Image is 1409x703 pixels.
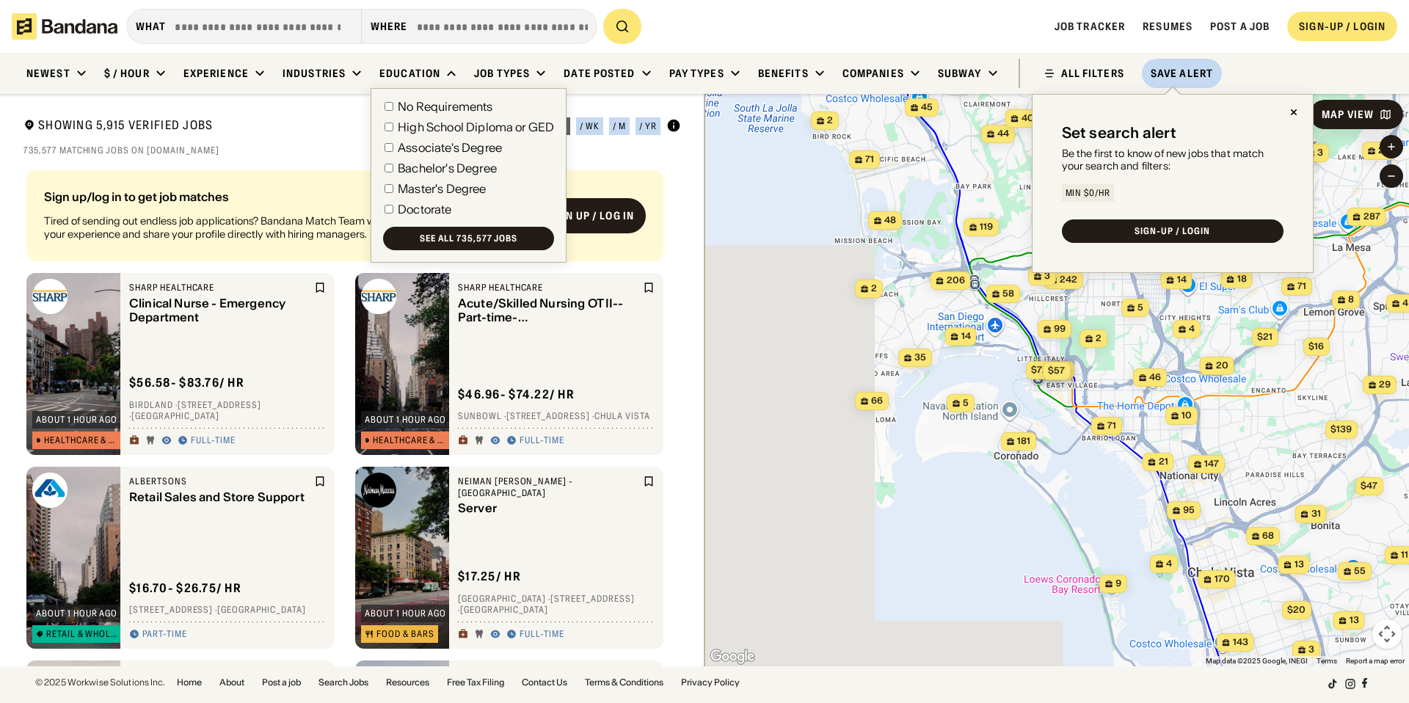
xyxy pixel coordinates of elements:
a: Contact Us [522,678,567,687]
div: $ 17.25 / hr [458,569,521,584]
div: Benefits [758,67,809,80]
a: Free Tax Filing [447,678,504,687]
span: 14 [961,330,971,343]
div: Job Types [474,67,530,80]
div: Food & Bars [376,630,434,638]
span: 4 [1402,297,1408,310]
span: 71 [1107,420,1116,432]
span: 99 [1054,323,1066,335]
span: 3 [1044,270,1050,283]
span: 29 [1379,379,1391,391]
a: About [219,678,244,687]
a: Resources [386,678,429,687]
span: 13 [1350,614,1359,627]
span: 20 [1216,360,1228,372]
span: $72 [1031,364,1048,375]
span: 8 [1348,294,1354,306]
div: Date Posted [564,67,635,80]
div: / wk [580,122,600,131]
div: Retail Sales and Store Support [129,490,311,504]
div: Sign up / Log in [548,209,634,222]
a: Post a job [262,678,301,687]
div: Tired of sending out endless job applications? Bandana Match Team will recommend jobs tailored to... [44,214,525,241]
span: 40 [1022,112,1034,125]
span: 71 [1297,280,1306,293]
a: Resumes [1143,20,1193,33]
div: Experience [183,67,249,80]
a: Terms & Conditions [585,678,663,687]
img: Google [708,647,757,666]
span: 44 [997,128,1009,140]
div: Pay Types [669,67,724,80]
span: 95 [1183,504,1195,517]
div: Doctorate [398,203,451,215]
span: 242 [1060,274,1077,286]
div: Neiman [PERSON_NAME] - [GEOGRAPHIC_DATA] [458,476,640,498]
div: Save Alert [1151,67,1213,80]
span: 143 [1233,636,1248,649]
div: Full-time [520,629,564,641]
span: 170 [1215,573,1230,586]
img: Albertsons logo [32,473,68,508]
div: Newest [26,67,70,80]
span: 46 [1149,371,1161,384]
span: 21 [1159,456,1168,468]
div: Min $0/hr [1066,189,1111,197]
span: 14 [1177,274,1187,286]
span: 5 [963,397,969,409]
div: about 1 hour ago [365,609,446,618]
div: Server [458,502,640,516]
a: Report a map error [1346,657,1405,665]
div: Full-time [520,435,564,447]
span: 10 [1182,409,1192,422]
span: 119 [980,221,993,233]
a: Open this area in Google Maps (opens a new window) [708,647,757,666]
div: Clinical Nurse - Emergency Department [129,296,311,324]
span: 147 [1204,458,1219,470]
span: $16 [1308,340,1324,351]
div: See all 735,577 jobs [420,234,517,243]
div: / yr [639,122,657,131]
div: grid [23,164,681,666]
img: Bandana logotype [12,13,117,40]
div: / m [613,122,626,131]
div: about 1 hour ago [36,415,117,424]
div: Associate's Degree [398,142,502,153]
div: about 1 hour ago [365,415,446,424]
a: Privacy Policy [681,678,740,687]
span: 18 [1237,273,1247,285]
span: 206 [947,274,965,287]
span: 181 [1017,435,1030,448]
div: what [136,20,166,33]
div: Education [379,67,440,80]
div: ALL FILTERS [1061,68,1124,79]
div: Acute/Skilled Nursing OT II-- Part-time- [GEOGRAPHIC_DATA] [458,296,640,324]
img: Sharp HealthCare logo [32,279,68,314]
div: Birdland · [STREET_ADDRESS] · [GEOGRAPHIC_DATA] [129,399,326,422]
div: $ 46.96 - $74.22 / hr [458,387,575,402]
div: Where [371,20,408,33]
span: Map data ©2025 Google, INEGI [1206,657,1308,665]
div: Retail & Wholesale [46,630,121,638]
span: 68 [1262,530,1274,542]
div: Sign up/log in to get job matches [44,191,525,214]
span: 2 [1096,332,1102,345]
div: Bachelor's Degree [398,162,497,174]
span: $139 [1330,423,1352,434]
div: Healthcare & Mental Health [373,436,450,445]
div: [STREET_ADDRESS] · [GEOGRAPHIC_DATA] [129,605,326,616]
a: Post a job [1210,20,1270,33]
img: Sharp HealthCare logo [361,279,396,314]
div: about 1 hour ago [36,609,117,618]
span: 45 [921,101,933,114]
div: Sharp HealthCare [458,282,640,294]
div: Showing 5,915 Verified Jobs [23,117,523,136]
button: Map camera controls [1372,619,1402,649]
span: $47 [1361,480,1377,491]
div: Part-time [142,629,187,641]
div: Master's Degree [398,183,486,194]
span: 11 [1401,549,1408,561]
span: 55 [1354,565,1366,578]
